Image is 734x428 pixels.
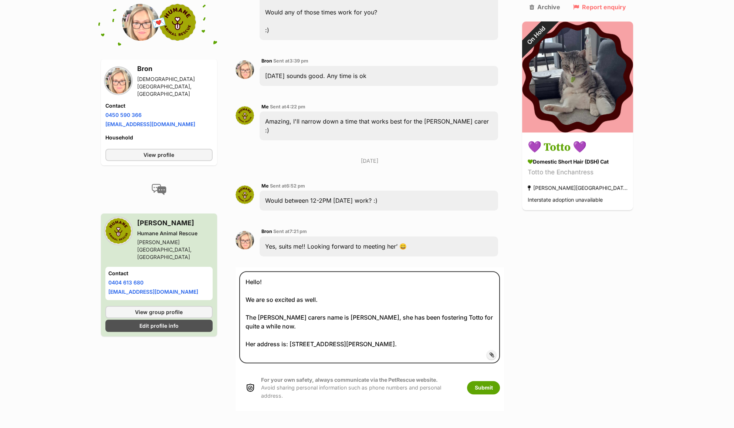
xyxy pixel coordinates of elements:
span: Sent at [273,229,307,234]
h4: Contact [108,270,210,277]
button: Submit [467,381,500,394]
img: Stephanie Gregg profile pic [236,185,254,204]
h4: Contact [105,102,213,109]
span: 💌 [150,14,167,30]
div: Humane Animal Rescue [137,230,213,237]
img: Stephanie Gregg profile pic [236,106,254,125]
a: Edit profile info [105,320,213,332]
p: [DATE] [236,157,504,165]
span: 7:21 pm [290,229,307,234]
strong: For your own safety, always communicate via the PetRescue website. [261,377,438,383]
img: conversation-icon-4a6f8262b818ee0b60e3300018af0b2d0b884aa5de6e9bcb8d3d4eeb1a70a7c4.svg [152,184,166,195]
span: 3:39 pm [290,58,308,64]
div: Would between 12-2PM [DATE] work? :) [260,191,498,210]
a: [EMAIL_ADDRESS][DOMAIN_NAME] [105,121,195,127]
span: Sent at [273,58,308,64]
img: Bron profile pic [105,68,131,94]
span: Me [261,104,269,109]
a: [EMAIL_ADDRESS][DOMAIN_NAME] [108,289,198,295]
div: On Hold [512,11,560,60]
a: 0450 590 366 [105,112,142,118]
img: Humane Animal Rescue profile pic [105,218,131,244]
span: 4:22 pm [286,104,305,109]
div: Yes, suits me!! Looking forward to meeting her’ 😀 [260,236,498,256]
span: Sent at [270,104,305,109]
h4: Household [105,134,213,141]
span: Me [261,183,269,189]
a: View group profile [105,306,213,318]
a: 0404 613 680 [108,279,143,286]
span: Bron [261,58,272,64]
p: Avoid sharing personal information such as phone numbers and personal address. [261,376,460,400]
a: Report enquiry [573,4,626,10]
img: 💜 Totto 💜 [522,21,633,132]
img: Humane Animal Rescue profile pic [159,4,196,41]
div: Totto the Enchantress [528,168,628,178]
span: Edit profile info [139,322,179,330]
span: View group profile [135,308,183,316]
div: [DATE] sounds good. Any time is ok [260,66,498,86]
div: [DEMOGRAPHIC_DATA][GEOGRAPHIC_DATA], [GEOGRAPHIC_DATA] [137,75,213,98]
a: On Hold [522,127,633,134]
span: Sent at [270,183,305,189]
span: Bron [261,229,272,234]
a: View profile [105,149,213,161]
span: View profile [143,151,174,159]
h3: [PERSON_NAME] [137,218,213,228]
span: 6:52 pm [286,183,305,189]
h3: 💜 Totto 💜 [528,139,628,156]
div: [PERSON_NAME][GEOGRAPHIC_DATA], [GEOGRAPHIC_DATA] [528,183,628,193]
div: Amazing, I'll narrow down a time that works best for the [PERSON_NAME] carer :) [260,111,498,140]
span: Interstate adoption unavailable [528,197,603,203]
img: Bron profile pic [236,60,254,79]
a: 💜 Totto 💜 Domestic Short Hair (DSH) Cat Totto the Enchantress [PERSON_NAME][GEOGRAPHIC_DATA], [GE... [522,134,633,210]
div: [PERSON_NAME][GEOGRAPHIC_DATA], [GEOGRAPHIC_DATA] [137,239,213,261]
div: Domestic Short Hair (DSH) Cat [528,158,628,166]
img: Bron profile pic [122,4,159,41]
a: Archive [530,4,560,10]
h3: Bron [137,64,213,74]
img: Bron profile pic [236,231,254,249]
